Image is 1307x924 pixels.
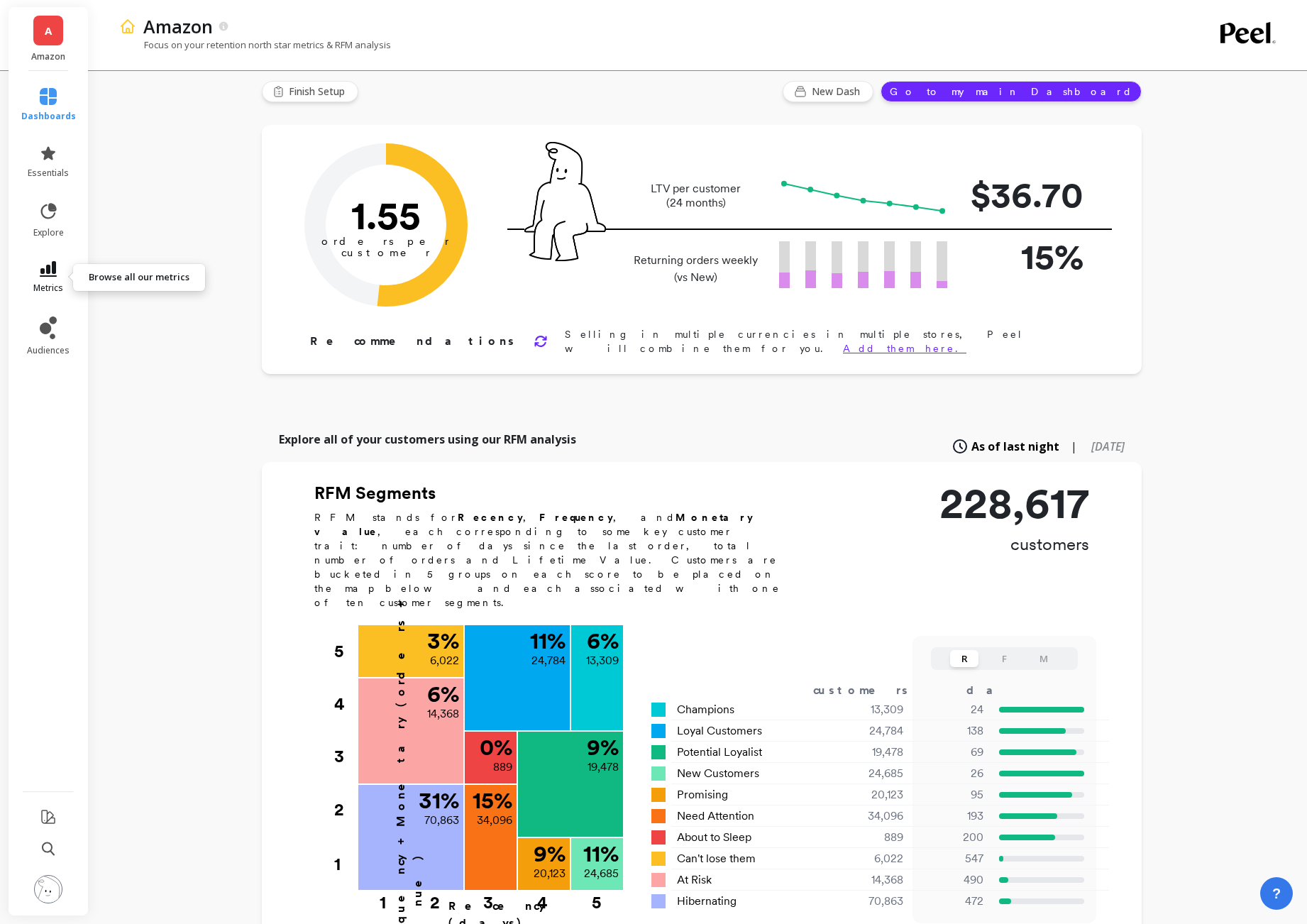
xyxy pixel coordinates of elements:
[279,431,576,448] p: Explore all of your customers using our RFM analysis
[921,744,983,761] p: 69
[970,168,1083,221] p: $36.70
[419,789,459,812] p: 31 %
[971,438,1059,455] span: As of last night
[921,829,983,846] p: 200
[531,652,566,669] p: 24,784
[334,625,357,678] div: 5
[310,333,517,350] p: Recommendations
[677,808,754,825] span: Need Attention
[939,482,1089,524] p: 228,617
[820,808,921,825] div: 34,096
[119,38,391,51] p: Focus on your retention north star metrics & RFM analysis
[921,808,983,825] p: 193
[820,765,921,782] div: 24,685
[524,142,606,261] img: pal seatted on line
[820,786,921,803] div: 20,123
[939,533,1089,556] p: customers
[990,650,1018,667] button: F
[34,875,62,903] img: profile picture
[530,629,566,652] p: 11 %
[820,744,921,761] div: 19,478
[813,682,928,699] div: customers
[677,744,762,761] span: Potential Loyalist
[677,829,751,846] span: About to Sleep
[289,84,349,99] span: Finish Setup
[334,678,357,730] div: 4
[353,891,412,906] div: 1
[677,871,712,889] span: At Risk
[820,893,921,910] div: 70,863
[812,84,864,99] span: New Dash
[921,786,983,803] p: 95
[33,227,64,238] span: explore
[539,512,613,523] b: Frequency
[629,252,762,286] p: Returning orders weekly (vs New)
[586,652,619,669] p: 13,309
[1272,884,1281,903] span: ?
[629,182,762,210] p: LTV per customer (24 months)
[21,111,76,122] span: dashboards
[534,842,566,865] p: 9 %
[334,730,357,783] div: 3
[262,81,358,102] button: Finish Setup
[820,829,921,846] div: 889
[480,736,512,759] p: 0 %
[427,705,459,722] p: 14,368
[28,167,69,179] span: essentials
[587,629,619,652] p: 6 %
[921,701,983,718] p: 24
[950,650,978,667] button: R
[27,345,70,356] span: audiences
[588,759,619,776] p: 19,478
[921,871,983,889] p: 490
[341,246,431,259] tspan: customer
[427,683,459,705] p: 6 %
[966,682,1025,699] div: days
[677,786,728,803] span: Promising
[1091,439,1125,454] span: [DATE]
[970,230,1083,283] p: 15%
[351,192,421,238] text: 1.55
[477,812,512,829] p: 34,096
[1071,438,1077,455] span: |
[534,865,566,882] p: 20,123
[677,850,756,867] span: Can't lose them
[677,893,737,910] span: Hibernating
[587,736,619,759] p: 9 %
[921,722,983,739] p: 138
[583,842,619,865] p: 11 %
[461,891,515,906] div: 3
[921,765,983,782] p: 26
[921,850,983,867] p: 547
[473,789,512,812] p: 15 %
[820,871,921,889] div: 14,368
[334,837,357,891] div: 1
[408,891,462,906] div: 2
[1260,877,1293,910] button: ?
[820,850,921,867] div: 6,022
[677,722,762,739] span: Loyal Customers
[430,652,459,669] p: 6,022
[570,891,623,906] div: 5
[677,701,734,718] span: Champions
[427,629,459,652] p: 3 %
[921,893,983,910] p: 472
[45,23,52,39] span: A
[458,512,523,523] b: Recency
[143,14,213,38] p: Amazon
[33,282,63,294] span: metrics
[820,701,921,718] div: 13,309
[493,759,512,776] p: 889
[820,722,921,739] div: 24,784
[783,81,873,102] button: New Dash
[334,783,357,836] div: 2
[23,51,75,62] p: Amazon
[677,765,759,782] span: New Customers
[1030,650,1058,667] button: M
[424,812,459,829] p: 70,863
[584,865,619,882] p: 24,685
[314,482,797,505] h2: RFM Segments
[119,18,136,35] img: header icon
[321,235,451,248] tspan: orders per
[843,343,966,354] a: Add them here.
